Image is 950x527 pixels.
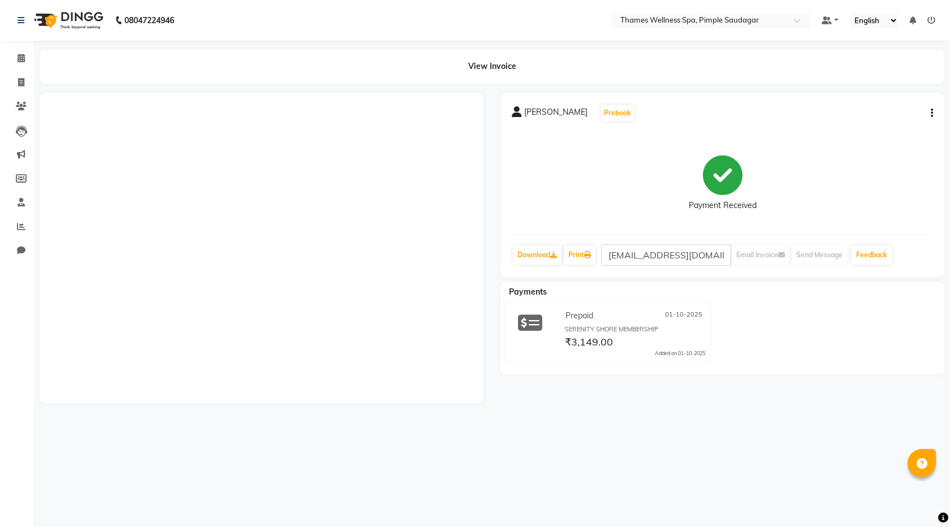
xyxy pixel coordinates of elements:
[601,244,731,266] input: enter email
[732,245,789,265] button: Email Invoice
[565,325,705,334] div: SERENITY SHORE MEMBERSHIP
[513,245,562,265] a: Download
[565,310,593,322] span: Prepaid
[689,200,757,211] div: Payment Received
[792,245,847,265] button: Send Message
[902,482,939,516] iframe: chat widget
[29,5,106,36] img: logo
[665,310,702,322] span: 01-10-2025
[852,245,892,265] a: Feedback
[601,105,634,121] button: Prebook
[564,245,595,265] a: Print
[40,49,944,84] div: View Invoice
[565,335,613,351] span: ₹3,149.00
[509,287,547,297] span: Payments
[655,349,705,357] div: Added on 01-10-2025
[524,106,588,122] span: [PERSON_NAME]
[124,5,174,36] b: 08047224946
